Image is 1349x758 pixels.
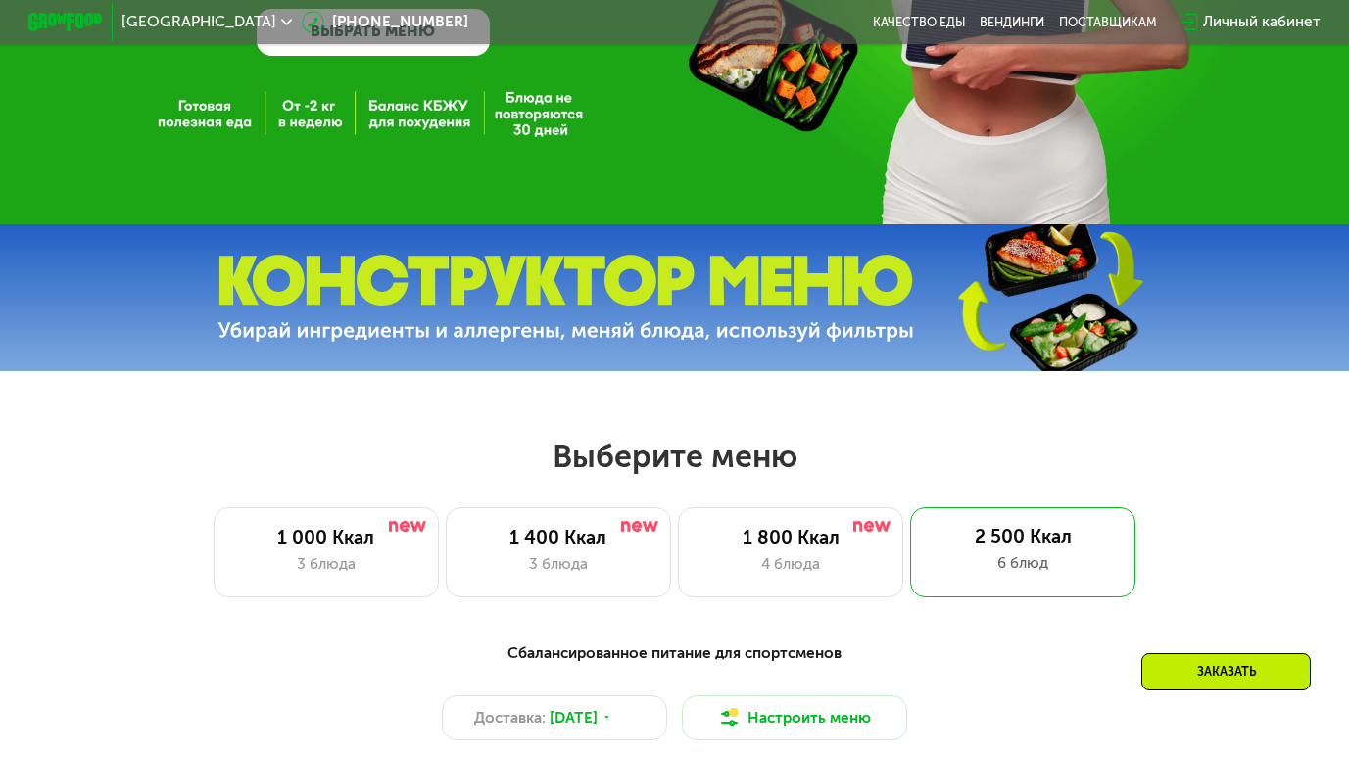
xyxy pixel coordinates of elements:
[233,553,418,576] div: 3 блюда
[474,707,546,730] span: Доставка:
[465,527,650,549] div: 1 400 Ккал
[930,526,1117,548] div: 2 500 Ккал
[1141,653,1311,690] div: Заказать
[1203,11,1321,33] div: Личный кабинет
[233,527,418,549] div: 1 000 Ккал
[120,642,1229,666] div: Сбалансированное питание для спортсменов
[550,707,598,730] span: [DATE]
[1059,15,1157,29] div: поставщикам
[465,553,650,576] div: 3 блюда
[682,695,907,740] button: Настроить меню
[60,437,1289,476] h2: Выберите меню
[980,15,1044,29] a: Вендинги
[698,553,883,576] div: 4 блюда
[930,552,1117,575] div: 6 блюд
[698,527,883,549] div: 1 800 Ккал
[873,15,965,29] a: Качество еды
[121,15,276,29] span: [GEOGRAPHIC_DATA]
[302,11,468,33] a: [PHONE_NUMBER]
